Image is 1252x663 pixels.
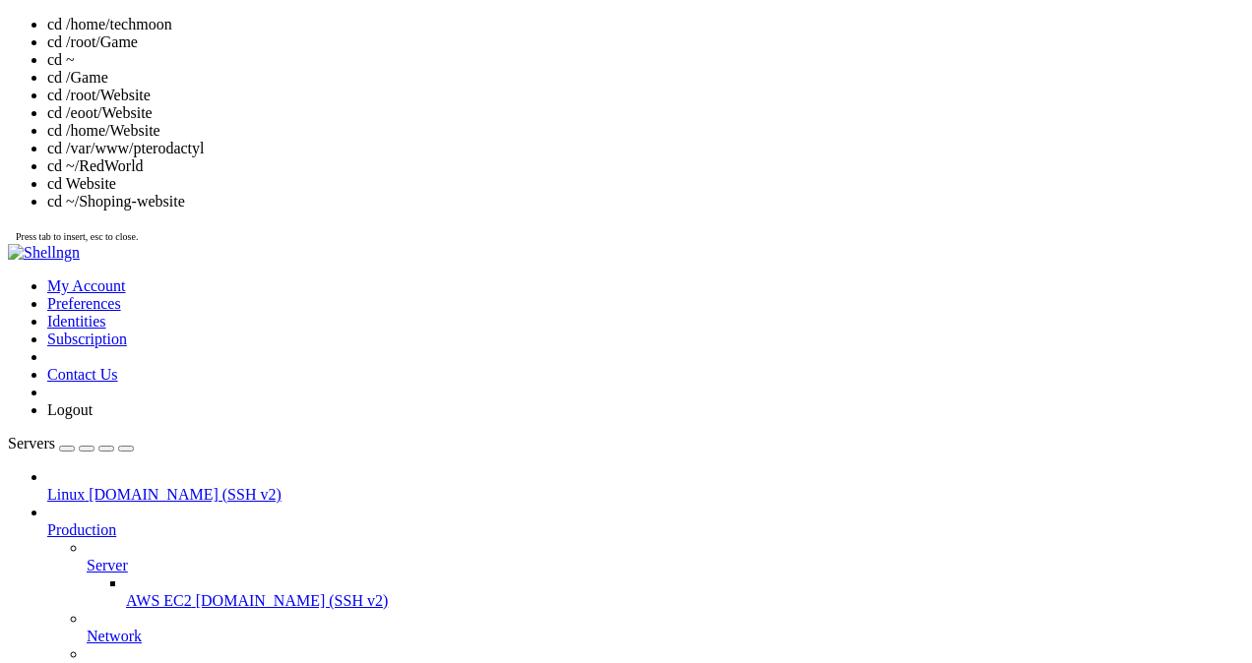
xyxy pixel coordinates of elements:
x-row: * Management: [URL][DOMAIN_NAME] [8,25,995,41]
x-row: root@tth1:~# cd [8,510,995,526]
li: cd ~/Shoping-website [47,193,1244,211]
x-row: 0 updates can be applied immediately. [8,309,995,326]
li: cd Website [47,175,1244,193]
x-row: System information as of [DATE] [8,75,995,91]
li: cd /var/www/pterodactyl [47,140,1244,157]
x-row: New release '24.04.3 LTS' available. [8,392,995,409]
a: Preferences [47,295,121,312]
x-row: * Documentation: [URL][DOMAIN_NAME] [8,8,995,25]
x-row: Last login: [DATE] from [TECHNICAL_ID] [8,459,995,476]
li: cd /eoot/Website [47,104,1244,122]
x-row: Users logged in: 0 [8,192,995,209]
a: Logout [47,401,93,418]
x-row: Learn more about enabling ESM Apps service at [URL][DOMAIN_NAME] [8,359,995,376]
a: Servers [8,435,134,452]
x-row: * Support: [URL][DOMAIN_NAME] [8,41,995,58]
a: Contact Us [47,366,118,383]
span: Linux [47,486,85,503]
x-row: Memory usage: 74% [8,142,995,158]
a: Server [87,557,1244,574]
span: Production [47,521,116,538]
span: [DOMAIN_NAME] (SSH v2) [89,486,282,503]
x-row: root@tth1:~# screen -r techmoon [8,476,995,493]
x-row: Expanded Security Maintenance for Applications is not enabled. [8,275,995,292]
x-row: System load: 0.94 [8,108,995,125]
x-row: There is no screen to be resumed matching techmoon. [8,493,995,510]
a: Production [47,521,1244,539]
x-row: 5 additional security updates can be applied with ESM Apps. [8,342,995,359]
a: Subscription [47,331,127,347]
a: Network [87,628,1244,645]
span: [DOMAIN_NAME] (SSH v2) [196,592,389,609]
li: AWS EC2 [DOMAIN_NAME] (SSH v2) [126,574,1244,610]
a: Linux [DOMAIN_NAME] (SSH v2) [47,486,1244,504]
li: cd /root/Game [47,33,1244,51]
x-row: Run 'do-release-upgrade' to upgrade to it. [8,409,995,426]
li: cd /root/Website [47,87,1244,104]
x-row: IPv4 address for eth0: [TECHNICAL_ID] [8,209,995,225]
span: Servers [8,435,55,452]
a: My Account [47,277,126,294]
li: cd ~ [47,51,1244,69]
span: Press tab to insert, esc to close. [16,231,138,242]
div: (16, 30) [141,510,149,526]
li: cd /home/techmoon [47,16,1244,33]
li: Linux [DOMAIN_NAME] (SSH v2) [47,468,1244,504]
x-row: Processes: 212 [8,175,995,192]
span: Server [87,557,128,573]
x-row: Swap usage: 0% [8,158,995,175]
li: Server [87,539,1244,610]
span: AWS EC2 [126,592,192,609]
li: Network [87,610,1244,645]
span: Network [87,628,142,644]
a: Identities [47,313,106,330]
li: cd /Game [47,69,1244,87]
x-row: Usage of /: 19.1% of 484.40GB [8,125,995,142]
x-row: IPv6 address for eth0: [TECHNICAL_ID] [8,225,995,242]
img: Shellngn [8,244,80,262]
a: AWS EC2 [DOMAIN_NAME] (SSH v2) [126,592,1244,610]
li: cd /home/Website [47,122,1244,140]
li: cd ~/RedWorld [47,157,1244,175]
